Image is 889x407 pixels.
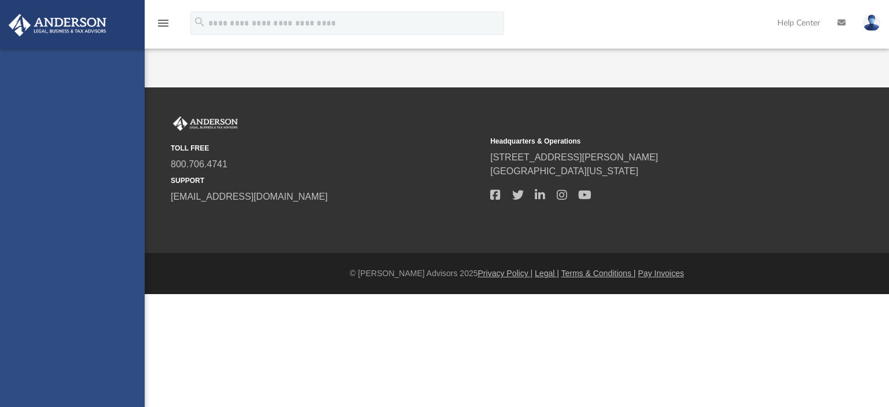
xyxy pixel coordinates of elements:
a: [EMAIL_ADDRESS][DOMAIN_NAME] [171,192,328,201]
img: Anderson Advisors Platinum Portal [5,14,110,36]
a: [GEOGRAPHIC_DATA][US_STATE] [490,166,638,176]
div: © [PERSON_NAME] Advisors 2025 [145,267,889,280]
small: SUPPORT [171,175,482,186]
i: menu [156,16,170,30]
a: Legal | [535,269,559,278]
img: User Pic [863,14,880,31]
small: Headquarters & Operations [490,136,802,146]
img: Anderson Advisors Platinum Portal [171,116,240,131]
a: Pay Invoices [638,269,684,278]
a: Terms & Conditions | [561,269,636,278]
a: Privacy Policy | [478,269,533,278]
a: menu [156,22,170,30]
a: [STREET_ADDRESS][PERSON_NAME] [490,152,658,162]
small: TOLL FREE [171,143,482,153]
a: 800.706.4741 [171,159,227,169]
i: search [193,16,206,28]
